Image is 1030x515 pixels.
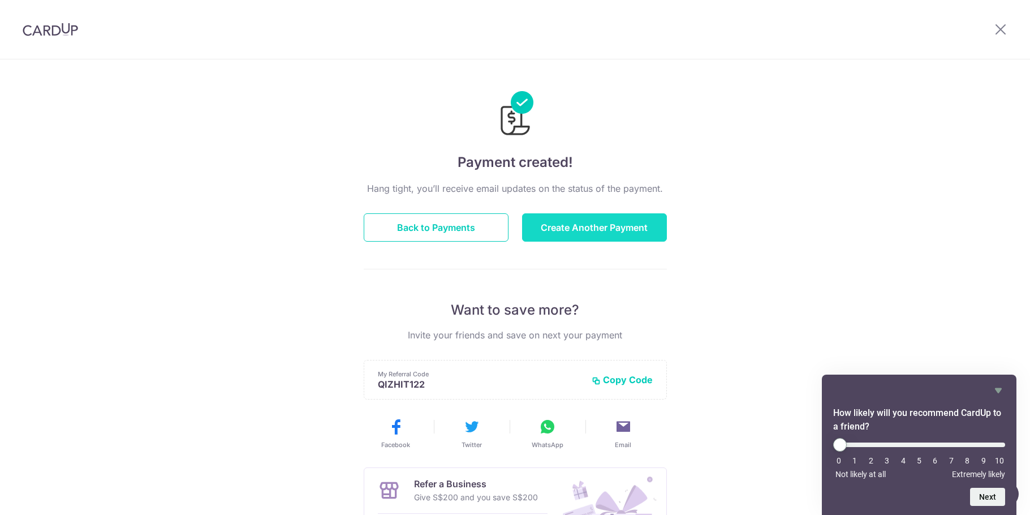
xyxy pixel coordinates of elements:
[378,379,583,390] p: QIZHIT122
[913,456,925,465] li: 5
[929,456,941,465] li: 6
[497,91,533,139] img: Payments
[364,328,667,342] p: Invite your friends and save on next your payment
[363,418,429,449] button: Facebook
[364,152,667,173] h4: Payment created!
[462,440,482,449] span: Twitter
[522,213,667,242] button: Create Another Payment
[881,456,893,465] li: 3
[849,456,860,465] li: 1
[364,213,508,242] button: Back to Payments
[25,8,49,18] span: Help
[833,406,1005,434] h2: How likely will you recommend CardUp to a friend? Select an option from 0 to 10, with 0 being Not...
[946,456,957,465] li: 7
[962,456,973,465] li: 8
[364,182,667,195] p: Hang tight, you’ll receive email updates on the status of the payment.
[833,384,1005,506] div: How likely will you recommend CardUp to a friend? Select an option from 0 to 10, with 0 being Not...
[833,438,1005,479] div: How likely will you recommend CardUp to a friend? Select an option from 0 to 10, with 0 being Not...
[414,491,538,504] p: Give S$200 and you save S$200
[532,440,563,449] span: WhatsApp
[23,23,78,36] img: CardUp
[978,456,989,465] li: 9
[378,370,583,379] p: My Referral Code
[994,456,1005,465] li: 10
[833,456,844,465] li: 0
[381,440,410,449] span: Facebook
[438,418,505,449] button: Twitter
[952,470,1005,479] span: Extremely likely
[992,384,1005,397] button: Hide survey
[615,440,631,449] span: Email
[835,470,886,479] span: Not likely at all
[898,456,909,465] li: 4
[592,374,653,385] button: Copy Code
[970,488,1005,506] button: Next question
[865,456,877,465] li: 2
[414,477,538,491] p: Refer a Business
[364,301,667,319] p: Want to save more?
[514,418,581,449] button: WhatsApp
[590,418,657,449] button: Email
